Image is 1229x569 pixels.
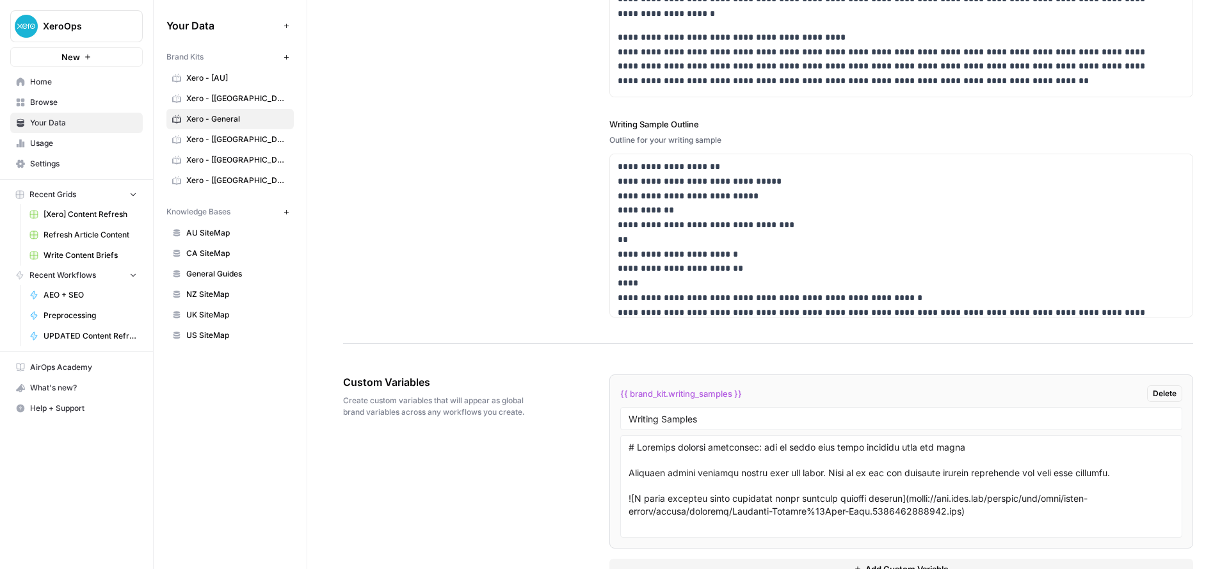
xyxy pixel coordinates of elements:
[166,150,294,170] a: Xero - [[GEOGRAPHIC_DATA]]
[343,395,538,418] span: Create custom variables that will appear as global brand variables across any workflows you create.
[44,250,137,261] span: Write Content Briefs
[10,378,143,398] button: What's new?
[10,133,143,154] a: Usage
[10,266,143,285] button: Recent Workflows
[30,117,137,129] span: Your Data
[609,118,1193,131] label: Writing Sample Outline
[10,113,143,133] a: Your Data
[166,18,278,33] span: Your Data
[166,223,294,243] a: AU SiteMap
[43,20,120,33] span: XeroOps
[186,227,288,239] span: AU SiteMap
[10,398,143,419] button: Help + Support
[186,154,288,166] span: Xero - [[GEOGRAPHIC_DATA]]
[166,129,294,150] a: Xero - [[GEOGRAPHIC_DATA]]
[10,92,143,113] a: Browse
[10,72,143,92] a: Home
[186,289,288,300] span: NZ SiteMap
[44,229,137,241] span: Refresh Article Content
[186,330,288,341] span: US SiteMap
[30,138,137,149] span: Usage
[44,209,137,220] span: [Xero] Content Refresh
[10,47,143,67] button: New
[186,72,288,84] span: Xero - [AU]
[10,185,143,204] button: Recent Grids
[15,15,38,38] img: XeroOps Logo
[629,413,1174,424] input: Variable Name
[186,93,288,104] span: Xero - [[GEOGRAPHIC_DATA]]
[186,113,288,125] span: Xero - General
[166,206,230,218] span: Knowledge Bases
[166,68,294,88] a: Xero - [AU]
[1153,388,1177,399] span: Delete
[166,170,294,191] a: Xero - [[GEOGRAPHIC_DATA]]
[186,248,288,259] span: CA SiteMap
[186,175,288,186] span: Xero - [[GEOGRAPHIC_DATA]]
[609,134,1193,146] div: Outline for your writing sample
[166,109,294,129] a: Xero - General
[29,269,96,281] span: Recent Workflows
[24,285,143,305] a: AEO + SEO
[61,51,80,63] span: New
[166,305,294,325] a: UK SiteMap
[30,76,137,88] span: Home
[44,330,137,342] span: UPDATED Content Refresh Workflow
[24,204,143,225] a: [Xero] Content Refresh
[44,289,137,301] span: AEO + SEO
[30,362,137,373] span: AirOps Academy
[24,225,143,245] a: Refresh Article Content
[166,51,204,63] span: Brand Kits
[166,284,294,305] a: NZ SiteMap
[24,245,143,266] a: Write Content Briefs
[166,243,294,264] a: CA SiteMap
[30,403,137,414] span: Help + Support
[186,134,288,145] span: Xero - [[GEOGRAPHIC_DATA]]
[10,357,143,378] a: AirOps Academy
[186,268,288,280] span: General Guides
[166,264,294,284] a: General Guides
[166,88,294,109] a: Xero - [[GEOGRAPHIC_DATA]]
[24,326,143,346] a: UPDATED Content Refresh Workflow
[629,441,1174,532] textarea: # Loremips dolorsi ametconsec: adi el seddo eius tempo incididu utla etd magna Aliquaen admini ve...
[29,189,76,200] span: Recent Grids
[620,387,742,400] span: {{ brand_kit.writing_samples }}
[186,309,288,321] span: UK SiteMap
[1147,385,1182,402] button: Delete
[24,305,143,326] a: Preprocessing
[10,10,143,42] button: Workspace: XeroOps
[10,154,143,174] a: Settings
[44,310,137,321] span: Preprocessing
[343,374,538,390] span: Custom Variables
[166,325,294,346] a: US SiteMap
[11,378,142,397] div: What's new?
[30,158,137,170] span: Settings
[30,97,137,108] span: Browse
